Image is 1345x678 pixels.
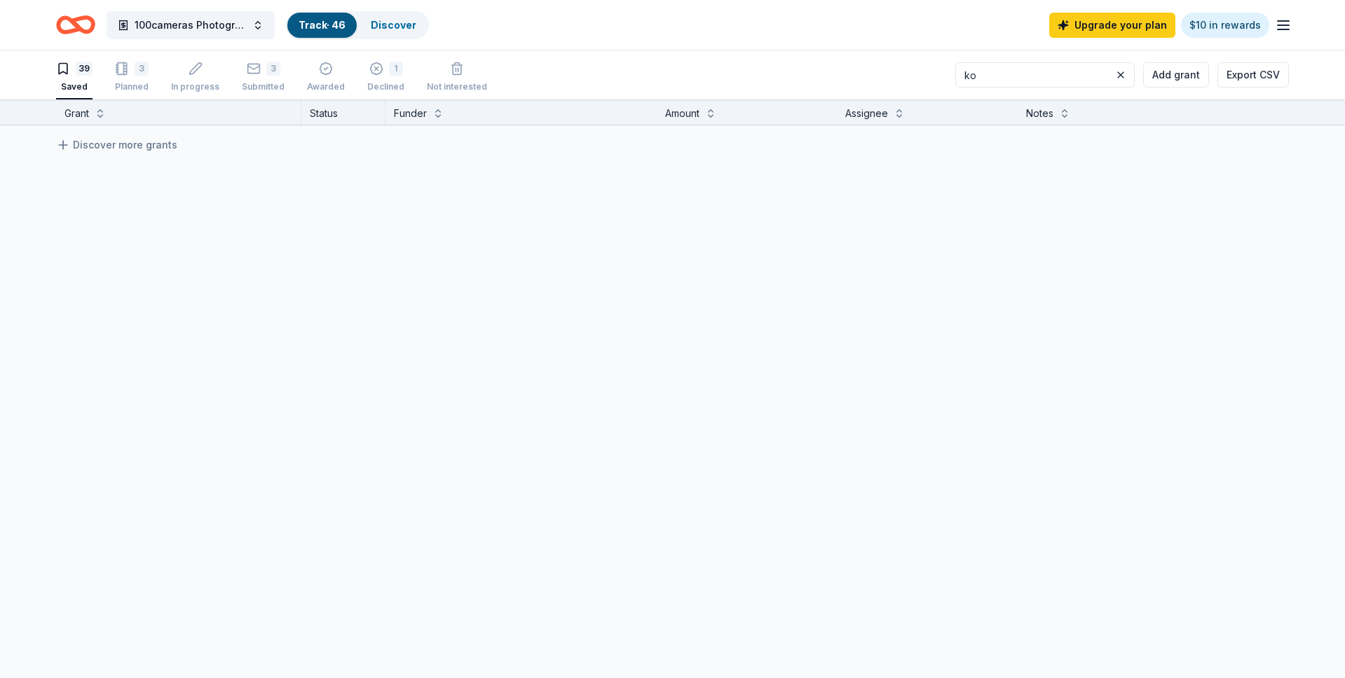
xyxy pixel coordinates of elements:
button: Awarded [307,56,345,99]
div: Saved [56,81,93,92]
input: Search saved [955,62,1135,88]
a: $10 in rewards [1181,13,1269,38]
button: Export CSV [1217,62,1289,88]
div: 39 [76,62,93,76]
button: Track· 46Discover [286,11,429,39]
span: 100cameras Photography & Social Emotional Programming for Youth [135,17,247,34]
button: 100cameras Photography & Social Emotional Programming for Youth [107,11,275,39]
a: Home [56,8,95,41]
div: Planned [115,81,149,92]
a: Discover [371,19,416,31]
div: Not interested [427,81,487,92]
div: Funder [394,105,427,122]
div: Declined [367,81,404,92]
a: Upgrade your plan [1049,13,1175,38]
button: 3Planned [115,56,149,99]
div: 1 [389,62,403,76]
div: Assignee [845,105,888,122]
div: 3 [266,62,280,76]
div: In progress [171,81,219,92]
a: Track· 46 [299,19,346,31]
button: Not interested [427,56,487,99]
div: Awarded [307,81,345,92]
a: Discover more grants [56,137,177,153]
div: Submitted [242,81,285,92]
button: 3Submitted [242,56,285,99]
div: Amount [665,105,699,122]
button: In progress [171,56,219,99]
button: 39Saved [56,56,93,99]
div: Status [301,99,385,125]
button: Add grant [1143,62,1209,88]
div: Notes [1026,105,1053,122]
div: Grant [64,105,89,122]
button: 1Declined [367,56,404,99]
div: 3 [135,62,149,76]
